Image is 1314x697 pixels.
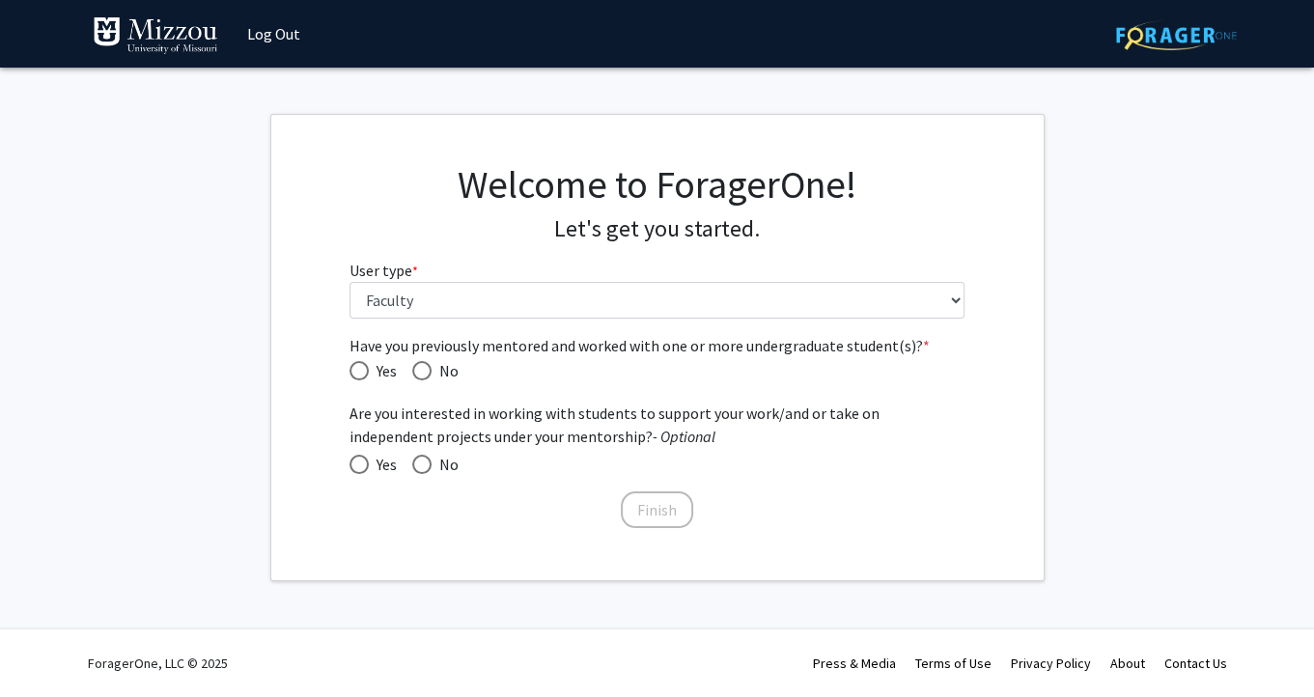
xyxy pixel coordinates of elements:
[349,215,965,243] h4: Let's get you started.
[349,161,965,208] h1: Welcome to ForagerOne!
[813,655,896,672] a: Press & Media
[653,427,715,446] i: - Optional
[1011,655,1091,672] a: Privacy Policy
[915,655,992,672] a: Terms of Use
[14,610,82,683] iframe: Chat
[432,453,459,476] span: No
[369,453,397,476] span: Yes
[1116,20,1237,50] img: ForagerOne Logo
[432,359,459,382] span: No
[621,491,693,528] button: Finish
[93,16,218,55] img: University of Missouri Logo
[1164,655,1227,672] a: Contact Us
[349,357,965,382] mat-radio-group: Have you previously mentored and worked with one or more undergraduate student(s)?
[1110,655,1145,672] a: About
[349,334,965,357] span: Have you previously mentored and worked with one or more undergraduate student(s)?
[88,629,228,697] div: ForagerOne, LLC © 2025
[369,359,397,382] span: Yes
[349,259,418,282] label: User type
[349,402,965,448] span: Are you interested in working with students to support your work/and or take on independent proje...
